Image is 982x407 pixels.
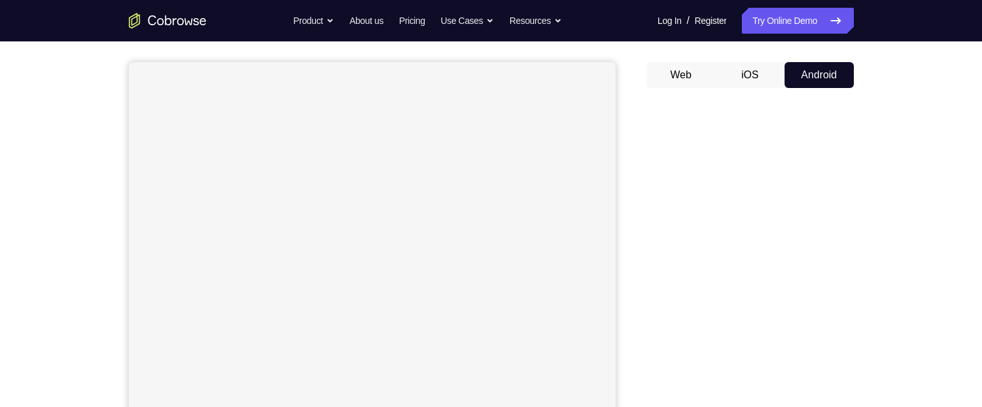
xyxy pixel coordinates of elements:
[785,62,854,88] button: Android
[742,8,853,34] a: Try Online Demo
[441,8,494,34] button: Use Cases
[350,8,383,34] a: About us
[293,8,334,34] button: Product
[399,8,425,34] a: Pricing
[715,62,785,88] button: iOS
[509,8,562,34] button: Resources
[687,13,689,28] span: /
[695,8,726,34] a: Register
[658,8,682,34] a: Log In
[647,62,716,88] button: Web
[129,13,206,28] a: Go to the home page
